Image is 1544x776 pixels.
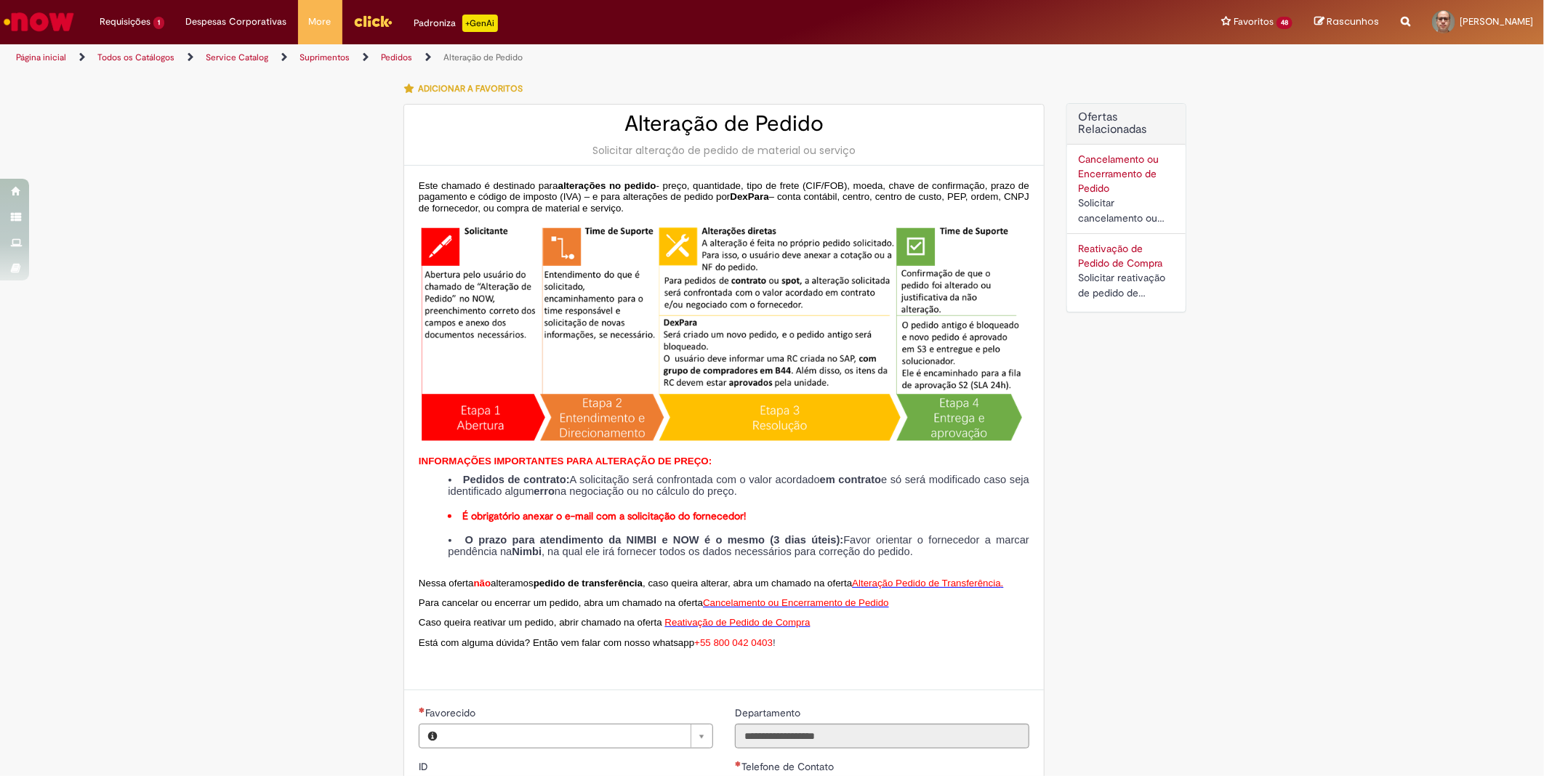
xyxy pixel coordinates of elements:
[419,191,1029,214] span: – conta contábil, centro, centro de custo, PEP, ordem, CNPJ de fornecedor, ou compra de material ...
[463,474,570,485] strong: Pedidos de contrato:
[820,474,881,485] strong: em contrato
[419,597,703,608] span: Para cancelar ou encerrar um pedido, abra um chamado na oferta
[414,15,498,32] div: Padroniza
[730,191,768,202] span: DexPara
[448,535,1029,557] li: Favor orientar o fornecedor a marcar pendência na , na qual ele irá fornecer todos os dados neces...
[419,143,1029,158] div: Solicitar alteração de pedido de material ou serviço
[1066,103,1186,312] div: Ofertas Relacionadas
[474,578,491,589] span: não
[419,707,425,713] span: Necessários
[309,15,331,29] span: More
[1276,17,1292,29] span: 48
[1078,153,1159,195] a: Cancelamento ou Encerramento de Pedido
[100,15,150,29] span: Requisições
[419,456,712,466] span: INFORMAÇÕES IMPORTANTES PARA ALTERAÇÃO DE PREÇO:
[299,52,350,63] a: Suprimentos
[1001,578,1004,589] span: .
[448,474,1029,497] li: A solicitação será confrontada com o valor acordado e só será modificado caso seja identificado a...
[403,73,531,104] button: Adicionar a Favoritos
[153,17,164,29] span: 1
[534,485,555,497] strong: erro
[1078,111,1175,137] h2: Ofertas Relacionadas
[852,576,1001,589] a: Alteração Pedido de Transferência
[703,596,889,608] a: Cancelamento ou Encerramento de Pedido
[446,724,712,748] a: Limpar campo Favorecido
[419,760,431,773] span: Somente leitura - ID
[419,180,558,191] span: Este chamado é destinado para
[665,615,811,628] a: Reativação de Pedido de Compra
[735,706,803,720] label: Somente leitura - Departamento
[465,534,844,546] strong: O prazo para atendimento da NIMBI e NOW é o mesmo (3 dias úteis):
[1078,195,1175,226] div: Solicitar cancelamento ou encerramento de Pedido.
[419,637,694,648] span: Está com alguma dúvida? Então vem falar com nosso whatsapp
[381,52,412,63] a: Pedidos
[694,637,773,648] span: +55 800 042 0403
[534,578,643,589] strong: pedido de transferência
[1314,15,1379,29] a: Rascunhos
[1,7,76,36] img: ServiceNow
[419,617,662,628] span: Caso queira reativar um pedido, abrir chamado na oferta
[491,578,852,589] span: alteramos , caso queira alterar, abra um chamado na oferta
[512,546,542,557] strong: Nimbi
[852,578,1001,589] span: Alteração Pedido de Transferência
[741,760,837,773] span: Telefone de Contato
[11,44,1018,71] ul: Trilhas de página
[419,759,431,774] label: Somente leitura - ID
[97,52,174,63] a: Todos os Catálogos
[773,637,776,648] span: !
[186,15,287,29] span: Despesas Corporativas
[703,597,889,608] span: Cancelamento ou Encerramento de Pedido
[419,112,1029,136] h2: Alteração de Pedido
[462,15,498,32] p: +GenAi
[419,180,1029,203] span: - preço, quantidade, tipo de frete (CIF/FOB), moeda, chave de confirmação, prazo de pagamento e c...
[665,617,811,628] span: Reativação de Pedido de Compra
[1234,15,1274,29] span: Favoritos
[425,706,478,719] span: Necessários - Favorecido
[558,180,656,191] span: alterações no pedido
[1460,15,1533,28] span: [PERSON_NAME]
[206,52,268,63] a: Service Catalog
[353,10,393,32] img: click_logo_yellow_360x200.png
[16,52,66,63] a: Página inicial
[419,578,474,589] span: Nessa oferta
[735,761,741,767] span: Obrigatório Preenchido
[735,724,1029,748] input: Departamento
[418,83,523,94] span: Adicionar a Favoritos
[1078,270,1175,301] div: Solicitar reativação de pedido de compra cancelado ou bloqueado.
[1327,15,1379,28] span: Rascunhos
[1078,242,1162,270] a: Reativação de Pedido de Compra
[419,724,446,748] button: Favorecido, Visualizar este registro
[462,509,746,522] strong: É obrigatório anexar o e-mail com a solicitação do fornecedor!
[443,52,523,63] a: Alteração de Pedido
